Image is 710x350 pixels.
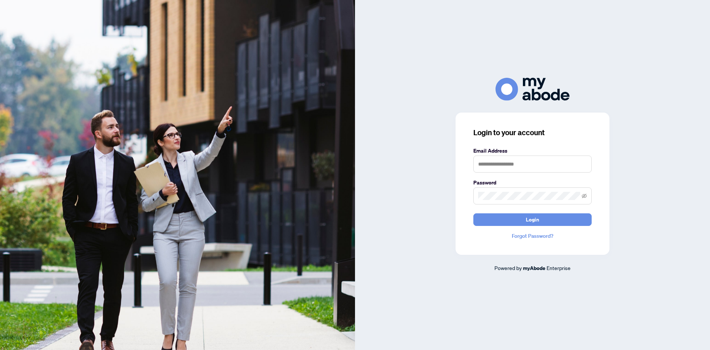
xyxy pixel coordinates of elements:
span: eye-invisible [582,193,587,199]
span: Enterprise [547,264,571,271]
label: Email Address [473,147,592,155]
h3: Login to your account [473,127,592,138]
a: Forgot Password? [473,232,592,240]
span: Login [526,214,539,226]
label: Password [473,179,592,187]
button: Login [473,213,592,226]
img: ma-logo [496,78,569,100]
span: Powered by [494,264,522,271]
a: myAbode [523,264,545,272]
